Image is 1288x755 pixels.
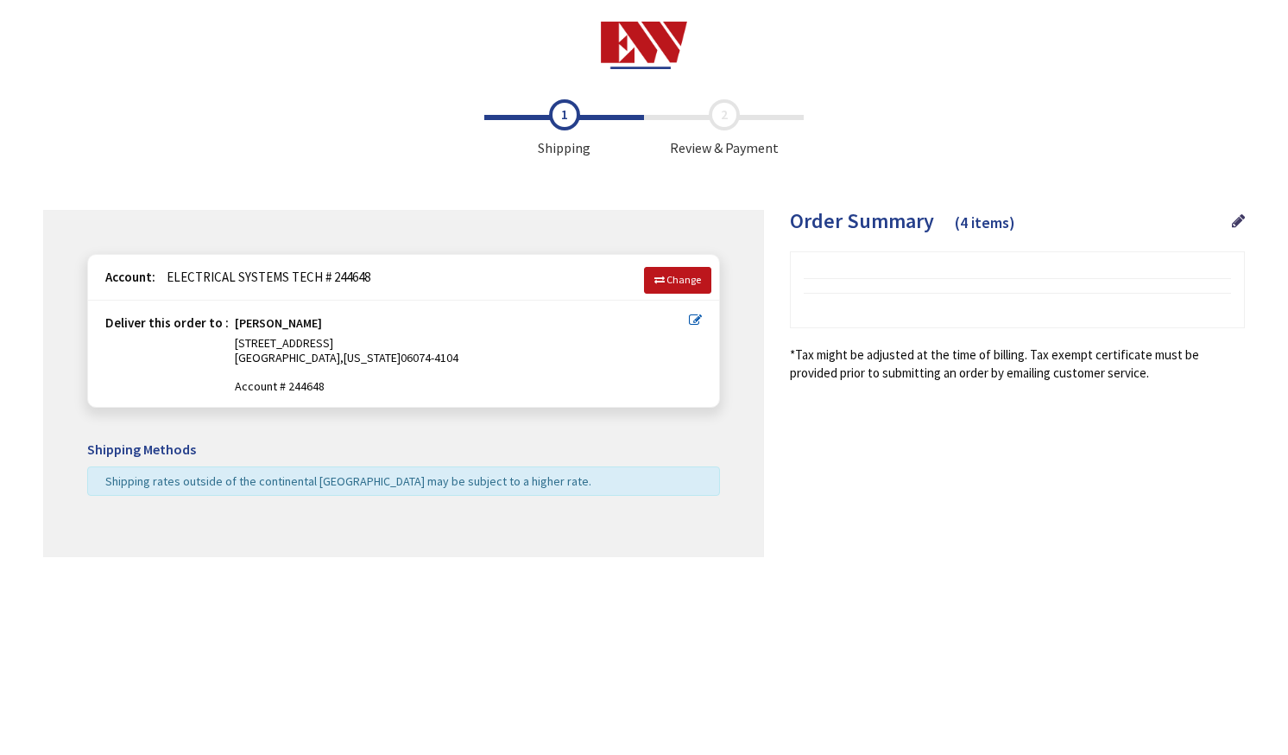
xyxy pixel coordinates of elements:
[158,269,370,285] span: ELECTRICAL SYSTEMS TECH # 244648
[87,442,720,458] h5: Shipping Methods
[790,207,934,234] span: Order Summary
[601,22,688,69] img: Electrical Wholesalers, Inc.
[235,335,333,351] span: [STREET_ADDRESS]
[235,379,689,394] span: Account # 244648
[105,269,155,285] strong: Account:
[401,350,458,365] span: 06074-4104
[955,213,1015,232] span: (4 items)
[105,473,591,489] span: Shipping rates outside of the continental [GEOGRAPHIC_DATA] may be subject to a higher rate.
[666,273,701,286] span: Change
[644,267,711,293] a: Change
[644,99,804,158] span: Review & Payment
[105,314,229,331] strong: Deliver this order to :
[235,350,344,365] span: [GEOGRAPHIC_DATA],
[484,99,644,158] span: Shipping
[344,350,401,365] span: [US_STATE]
[235,316,322,336] strong: [PERSON_NAME]
[790,346,1245,383] : *Tax might be adjusted at the time of billing. Tax exempt certificate must be provided prior to s...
